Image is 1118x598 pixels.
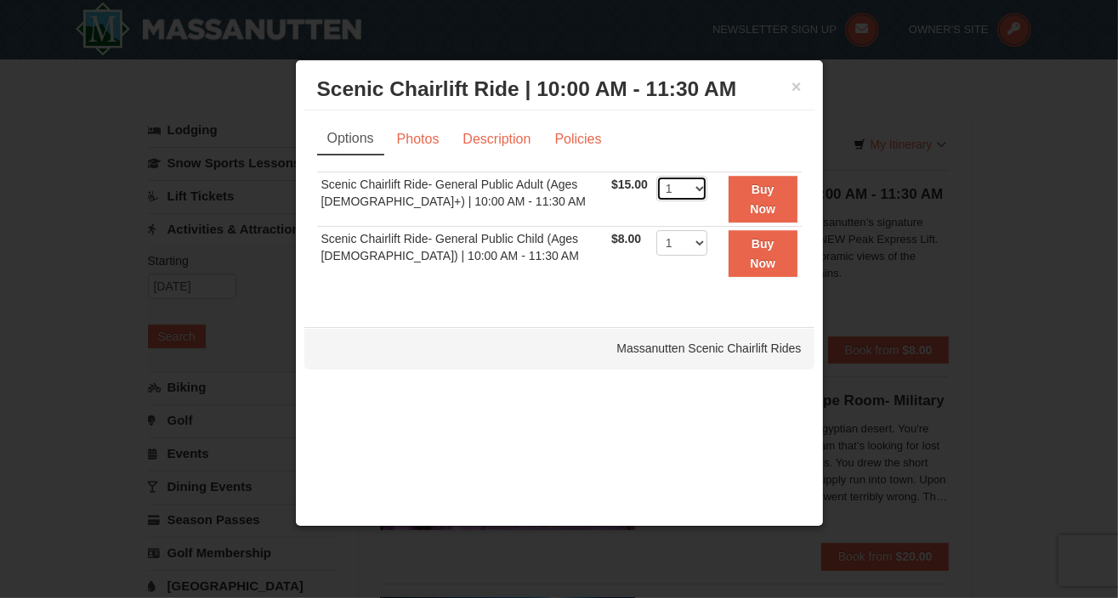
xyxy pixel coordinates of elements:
strong: Buy Now [750,183,775,215]
a: Description [451,123,542,155]
button: Buy Now [729,230,797,277]
button: Buy Now [729,176,797,223]
strong: Buy Now [750,237,775,269]
td: Scenic Chairlift Ride- General Public Child (Ages [DEMOGRAPHIC_DATA]) | 10:00 AM - 11:30 AM [317,227,608,280]
span: $15.00 [611,178,648,191]
div: Massanutten Scenic Chairlift Rides [304,327,814,370]
a: Photos [386,123,451,155]
a: Options [317,123,384,155]
h3: Scenic Chairlift Ride | 10:00 AM - 11:30 AM [317,76,802,102]
a: Policies [543,123,612,155]
button: × [792,78,802,95]
td: Scenic Chairlift Ride- General Public Adult (Ages [DEMOGRAPHIC_DATA]+) | 10:00 AM - 11:30 AM [317,172,608,227]
span: $8.00 [611,232,641,245]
